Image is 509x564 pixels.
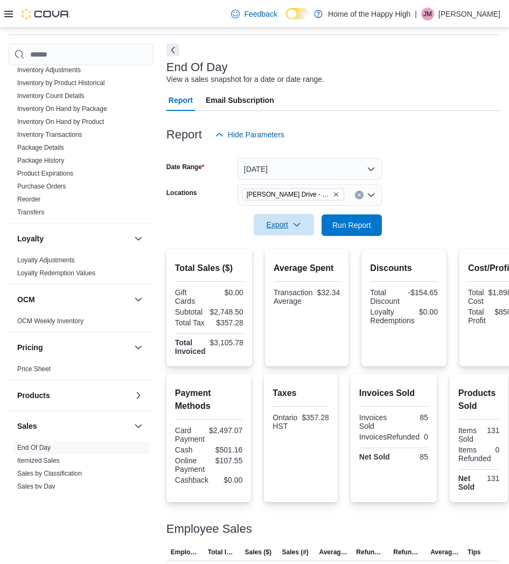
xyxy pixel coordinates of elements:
[282,548,309,556] span: Sales (#)
[132,293,145,306] button: OCM
[419,308,438,316] div: $0.00
[166,74,324,85] div: View a sales snapshot for a date or date range.
[481,426,499,435] div: 131
[9,315,154,332] div: OCM
[9,363,154,380] div: Pricing
[132,420,145,433] button: Sales
[495,445,499,454] div: 0
[175,308,206,316] div: Subtotal
[367,191,375,199] button: Open list of options
[166,523,252,535] h3: Employee Sales
[211,456,243,465] div: $107.55
[166,163,205,171] label: Date Range
[17,130,82,139] span: Inventory Transactions
[17,342,130,353] button: Pricing
[260,214,308,235] span: Export
[458,445,491,463] div: Items Refunded
[169,89,193,111] span: Report
[17,170,73,177] a: Product Expirations
[132,389,145,402] button: Products
[468,288,484,305] div: Total Cost
[210,308,243,316] div: $2,748.50
[17,483,55,490] a: Sales by Day
[438,8,500,20] p: [PERSON_NAME]
[458,426,477,443] div: Items Sold
[175,456,207,474] div: Online Payment
[17,390,130,401] button: Products
[359,387,428,400] h2: Invoices Sold
[17,66,81,74] span: Inventory Adjustments
[17,169,73,178] span: Product Expirations
[370,262,438,275] h2: Discounts
[17,196,40,203] a: Reorder
[17,457,60,464] a: Itemized Sales
[421,8,434,20] div: Jeremy McNulty
[211,288,243,297] div: $0.00
[273,413,297,430] div: Ontario HST
[210,338,243,347] div: $3,105.78
[17,365,51,373] a: Price Sheet
[175,476,208,484] div: Cashback
[17,118,104,126] a: Inventory On Hand by Product
[166,189,197,197] label: Locations
[175,318,207,327] div: Total Tax
[17,421,130,431] button: Sales
[468,548,480,556] span: Tips
[302,413,329,422] div: $357.28
[317,288,340,297] div: $32.34
[17,233,44,244] h3: Loyalty
[286,8,309,19] input: Dark Mode
[17,144,64,151] a: Package Details
[17,79,105,87] span: Inventory by Product Historical
[9,64,154,223] div: Inventory
[356,548,385,556] span: Refunds ($)
[17,117,104,126] span: Inventory On Hand by Product
[211,445,243,454] div: $501.16
[213,476,242,484] div: $0.00
[166,128,202,141] h3: Report
[458,387,500,413] h2: Products Sold
[17,269,95,277] span: Loyalty Redemption Values
[175,262,243,275] h2: Total Sales ($)
[211,124,289,145] button: Hide Parameters
[17,208,44,217] span: Transfers
[17,390,50,401] h3: Products
[17,92,85,100] a: Inventory Count Details
[206,89,274,111] span: Email Subscription
[17,256,75,264] a: Loyalty Adjustments
[17,469,82,478] span: Sales by Classification
[166,44,179,57] button: Next
[17,183,66,190] a: Purchase Orders
[175,426,205,443] div: Card Payment
[17,105,107,113] a: Inventory On Hand by Package
[17,131,82,138] a: Inventory Transactions
[17,156,64,165] span: Package History
[166,61,228,74] h3: End Of Day
[415,8,417,20] p: |
[393,548,422,556] span: Refunds (#)
[17,456,60,465] span: Itemized Sales
[17,143,64,152] span: Package Details
[286,19,287,20] span: Dark Mode
[370,308,415,325] div: Loyalty Redemptions
[17,233,130,244] button: Loyalty
[406,288,438,297] div: -$154.65
[17,443,51,452] span: End Of Day
[254,214,314,235] button: Export
[175,445,207,454] div: Cash
[17,317,83,325] span: OCM Weekly Inventory
[171,548,199,556] span: Employee
[328,8,410,20] p: Home of the Happy High
[274,288,313,305] div: Transaction Average
[396,413,428,422] div: 85
[332,220,371,231] span: Run Report
[359,452,390,461] strong: Net Sold
[333,191,339,198] button: Remove Dundas - Osler Drive - Friendly Stranger from selection in this group
[458,474,475,491] strong: Net Sold
[273,387,329,400] h2: Taxes
[17,294,130,305] button: OCM
[208,548,236,556] span: Total Invoiced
